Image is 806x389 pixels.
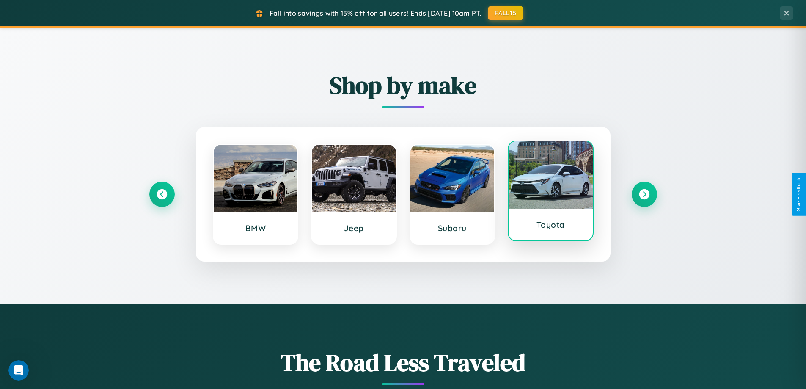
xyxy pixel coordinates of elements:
span: Fall into savings with 15% off for all users! Ends [DATE] 10am PT. [270,9,481,17]
h2: Shop by make [149,69,657,102]
h3: Jeep [320,223,388,233]
div: Give Feedback [796,177,802,212]
h3: Toyota [517,220,584,230]
h3: BMW [222,223,289,233]
h1: The Road Less Traveled [149,346,657,379]
button: FALL15 [488,6,523,20]
iframe: Intercom live chat [8,360,29,381]
h3: Subaru [419,223,486,233]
